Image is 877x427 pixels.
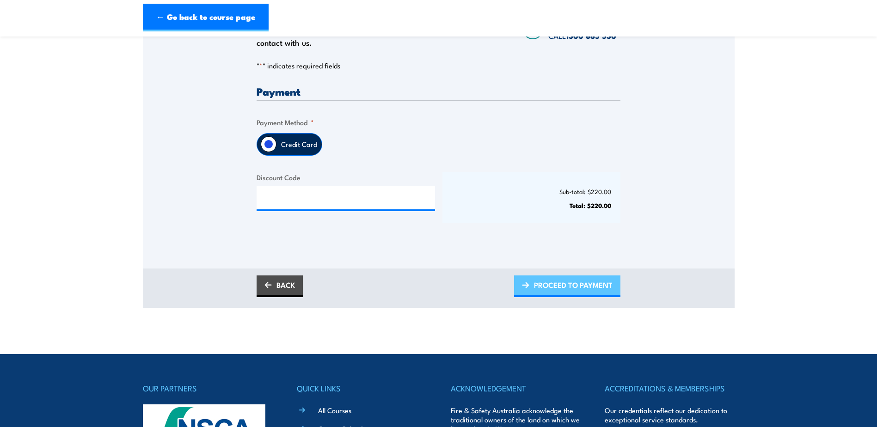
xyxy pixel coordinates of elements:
a: ← Go back to course page [143,4,269,31]
label: Credit Card [276,134,322,155]
span: Speak to a specialist CALL [548,16,620,41]
p: Sub-total: $220.00 [452,188,612,195]
strong: Total: $220.00 [570,201,611,210]
h4: ACCREDITATIONS & MEMBERSHIPS [605,382,734,395]
a: All Courses [318,405,351,415]
p: Our credentials reflect our dedication to exceptional service standards. [605,406,734,424]
legend: Payment Method [257,117,314,128]
label: Discount Code [257,172,435,183]
a: BACK [257,275,303,297]
a: PROCEED TO PAYMENT [514,275,620,297]
h3: Payment [257,86,620,97]
h4: QUICK LINKS [297,382,426,395]
h4: ACKNOWLEDGEMENT [451,382,580,395]
span: PROCEED TO PAYMENT [534,273,613,297]
h4: OUR PARTNERS [143,382,272,395]
p: " " indicates required fields [257,61,620,70]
